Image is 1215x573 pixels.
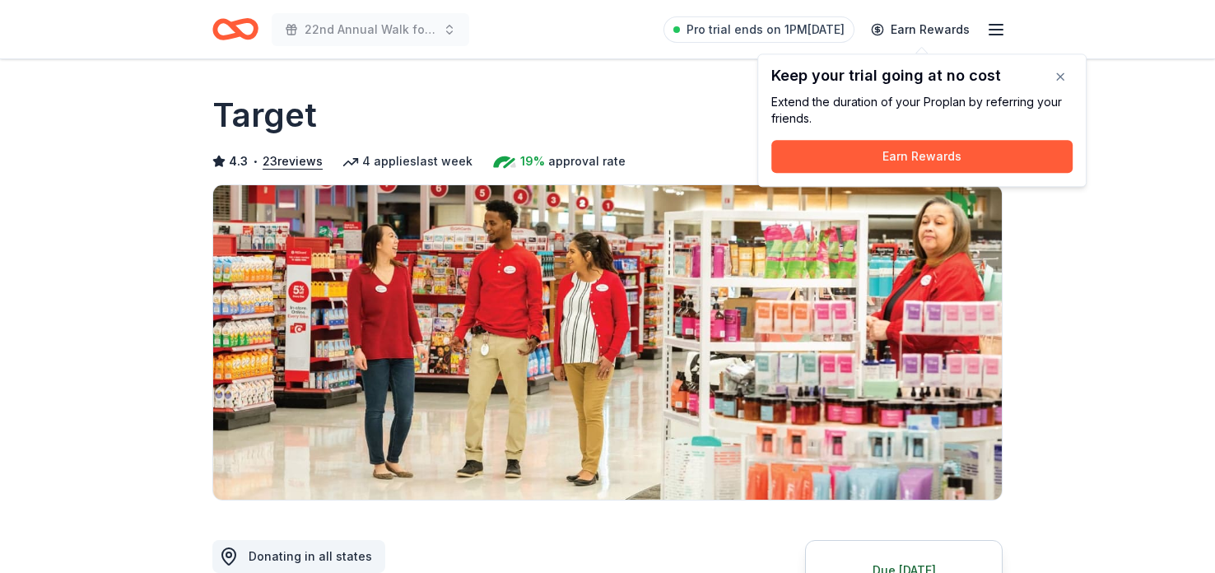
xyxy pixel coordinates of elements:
a: Earn Rewards [861,15,980,44]
span: 22nd Annual Walk for [MEDICAL_DATA] Awareness and Acceptance [305,20,436,40]
span: 19% [520,151,545,171]
button: 23reviews [263,151,323,171]
span: Pro trial ends on 1PM[DATE] [687,20,845,40]
a: Pro trial ends on 1PM[DATE] [663,16,854,43]
span: approval rate [548,151,626,171]
a: Home [212,10,258,49]
div: Keep your trial going at no cost [771,68,1073,84]
span: • [253,155,258,168]
button: Earn Rewards [771,140,1073,173]
span: Donating in all states [249,549,372,563]
h1: Target [212,92,317,138]
div: Extend the duration of your Pro plan by referring your friends. [771,94,1073,127]
div: 4 applies last week [342,151,472,171]
span: 4.3 [229,151,248,171]
img: Image for Target [213,185,1002,500]
button: 22nd Annual Walk for [MEDICAL_DATA] Awareness and Acceptance [272,13,469,46]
